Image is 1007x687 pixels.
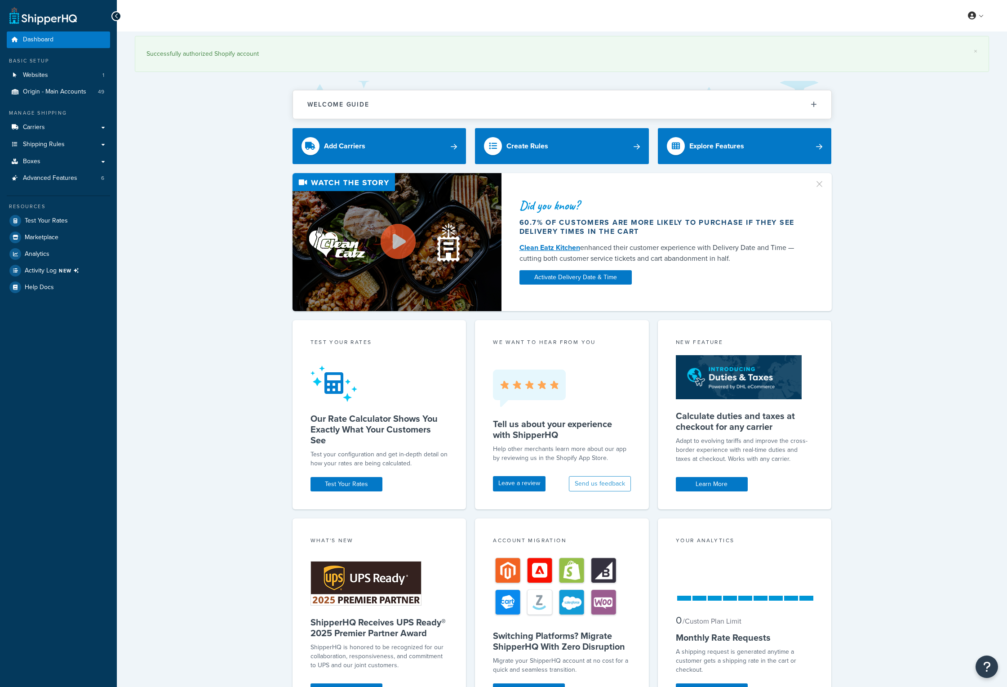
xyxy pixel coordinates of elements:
button: Open Resource Center [976,656,998,678]
li: Websites [7,67,110,84]
a: Test Your Rates [7,213,110,229]
div: A shipping request is generated anytime a customer gets a shipping rate in the cart or checkout. [676,647,814,674]
a: Origin - Main Accounts49 [7,84,110,100]
a: Activate Delivery Date & Time [519,270,632,285]
p: we want to hear from you [493,338,631,346]
span: Carriers [23,124,45,131]
div: enhanced their customer experience with Delivery Date and Time — cutting both customer service ti... [519,242,803,264]
h5: ShipperHQ Receives UPS Ready® 2025 Premier Partner Award [311,617,448,638]
a: Add Carriers [293,128,466,164]
div: 60.7% of customers are more likely to purchase if they see delivery times in the cart [519,218,803,236]
span: Dashboard [23,36,53,44]
div: Create Rules [506,140,548,152]
a: Learn More [676,477,748,491]
div: Explore Features [689,140,744,152]
div: Manage Shipping [7,109,110,117]
div: What's New [311,536,448,547]
span: Origin - Main Accounts [23,88,86,96]
a: Marketplace [7,229,110,245]
span: Activity Log [25,265,83,277]
span: Help Docs [25,284,54,291]
li: Advanced Features [7,170,110,187]
div: New Feature [676,338,814,348]
span: Marketplace [25,234,58,241]
p: Help other merchants learn more about our app by reviewing us in the Shopify App Store. [493,445,631,463]
a: × [974,48,977,55]
a: Websites1 [7,67,110,84]
a: Explore Features [658,128,832,164]
a: Help Docs [7,279,110,295]
div: Account Migration [493,536,631,547]
div: Basic Setup [7,57,110,65]
h2: Welcome Guide [307,101,369,108]
div: Your Analytics [676,536,814,547]
a: Dashboard [7,31,110,48]
h5: Tell us about your experience with ShipperHQ [493,419,631,440]
a: Carriers [7,119,110,136]
a: Shipping Rules [7,136,110,153]
a: Clean Eatz Kitchen [519,242,580,253]
h5: Our Rate Calculator Shows You Exactly What Your Customers See [311,413,448,446]
span: 0 [676,613,682,628]
button: Send us feedback [569,476,631,491]
a: Advanced Features6 [7,170,110,187]
a: Leave a review [493,476,546,491]
img: Video thumbnail [293,173,501,311]
div: Resources [7,203,110,210]
span: Test Your Rates [25,217,68,225]
div: Test your configuration and get in-depth detail on how your rates are being calculated. [311,450,448,468]
h5: Monthly Rate Requests [676,632,814,643]
li: [object Object] [7,263,110,279]
h5: Switching Platforms? Migrate ShipperHQ With Zero Disruption [493,630,631,652]
span: Websites [23,71,48,79]
a: Analytics [7,246,110,262]
div: Migrate your ShipperHQ account at no cost for a quick and seamless transition. [493,656,631,674]
a: Create Rules [475,128,649,164]
small: / Custom Plan Limit [683,616,741,626]
a: Test Your Rates [311,477,382,491]
button: Welcome Guide [293,90,831,119]
span: 49 [98,88,104,96]
a: Boxes [7,153,110,170]
span: 1 [102,71,104,79]
li: Origin - Main Accounts [7,84,110,100]
span: 6 [101,174,104,182]
span: Advanced Features [23,174,77,182]
div: Did you know? [519,199,803,212]
div: Test your rates [311,338,448,348]
div: Successfully authorized Shopify account [146,48,977,60]
span: NEW [59,267,83,274]
a: Activity LogNEW [7,263,110,279]
span: Boxes [23,158,40,165]
span: Shipping Rules [23,141,65,148]
span: Analytics [25,250,49,258]
div: Add Carriers [324,140,365,152]
h5: Calculate duties and taxes at checkout for any carrier [676,410,814,432]
p: ShipperHQ is honored to be recognized for our collaboration, responsiveness, and commitment to UP... [311,643,448,670]
p: Adapt to evolving tariffs and improve the cross-border experience with real-time duties and taxes... [676,437,814,464]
